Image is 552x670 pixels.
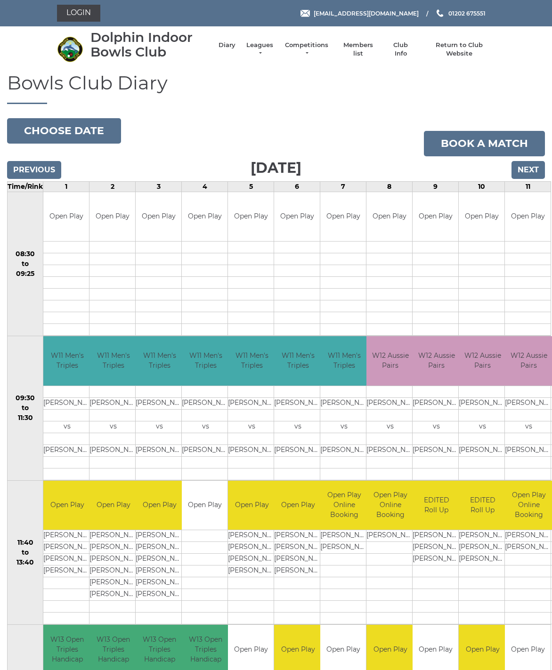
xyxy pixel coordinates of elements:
td: W11 Men's Triples [228,336,276,386]
td: 09:30 to 11:30 [8,336,43,481]
td: 6 [274,181,320,192]
td: vs [274,421,322,433]
td: [PERSON_NAME] [320,444,368,456]
td: [PERSON_NAME] [89,530,137,542]
td: vs [182,421,229,433]
img: Email [300,10,310,17]
td: [PERSON_NAME] LIGHT [274,554,322,565]
td: [PERSON_NAME] [136,397,183,409]
img: Phone us [437,9,443,17]
td: 1 [43,181,89,192]
td: [PERSON_NAME] [136,554,183,565]
td: [PERSON_NAME] [89,542,137,554]
td: [PERSON_NAME] [136,577,183,589]
td: vs [136,421,183,433]
td: 8 [366,181,413,192]
td: vs [366,421,414,433]
td: Open Play Online Booking [366,481,414,530]
td: 08:30 to 09:25 [8,192,43,336]
td: Open Play [228,481,276,530]
td: Open Play [366,192,412,242]
a: Phone us 01202 675551 [435,9,486,18]
td: W12 Aussie Pairs [366,336,414,386]
td: 9 [413,181,459,192]
td: [PERSON_NAME] [366,530,414,542]
td: [PERSON_NAME] [43,444,91,456]
td: [PERSON_NAME] [459,542,506,554]
td: vs [459,421,506,433]
input: Previous [7,161,61,179]
td: Open Play [505,192,551,242]
td: [PERSON_NAME] [228,444,276,456]
td: Open Play [413,192,458,242]
a: Club Info [387,41,414,58]
a: Login [57,5,100,22]
td: [PERSON_NAME] [89,397,137,409]
td: [PERSON_NAME] [89,444,137,456]
td: 10 [459,181,505,192]
td: [PERSON_NAME] [459,530,506,542]
td: Open Play [136,481,183,530]
td: W11 Men's Triples [320,336,368,386]
td: vs [89,421,137,433]
td: [PERSON_NAME] [274,530,322,542]
input: Next [511,161,545,179]
td: W11 Men's Triples [182,336,229,386]
td: 2 [89,181,136,192]
td: [PERSON_NAME] [136,444,183,456]
td: [PERSON_NAME] [89,577,137,589]
td: Open Play [274,481,322,530]
td: [PERSON_NAME] [43,397,91,409]
div: Dolphin Indoor Bowls Club [90,30,209,59]
a: Email [EMAIL_ADDRESS][DOMAIN_NAME] [300,9,419,18]
td: [PERSON_NAME] [459,444,506,456]
td: [PERSON_NAME] [413,444,460,456]
td: [PERSON_NAME] [413,397,460,409]
td: [PERSON_NAME] [89,589,137,601]
td: [PERSON_NAME] [459,397,506,409]
td: [PERSON_NAME] [228,554,276,565]
td: 11:40 to 13:40 [8,480,43,625]
td: [PERSON_NAME] [228,530,276,542]
td: [PERSON_NAME] [413,542,460,554]
td: [PERSON_NAME] [228,397,276,409]
td: vs [320,421,368,433]
td: [PERSON_NAME] [366,444,414,456]
td: 11 [505,181,551,192]
td: [PERSON_NAME] [228,542,276,554]
a: Competitions [284,41,329,58]
td: Open Play [228,192,274,242]
td: [PERSON_NAME] [89,565,137,577]
td: [PERSON_NAME] [136,565,183,577]
td: [PERSON_NAME] [320,397,368,409]
a: Diary [219,41,235,49]
td: Open Play [89,192,135,242]
td: [PERSON_NAME] [182,397,229,409]
td: [PERSON_NAME] [274,542,322,554]
td: [PERSON_NAME] [136,589,183,601]
td: [PERSON_NAME] [320,542,368,554]
td: W11 Men's Triples [89,336,137,386]
td: [PERSON_NAME] [43,542,91,554]
td: vs [413,421,460,433]
td: vs [43,421,91,433]
td: [PERSON_NAME] [182,444,229,456]
td: W12 Aussie Pairs [459,336,506,386]
td: [PERSON_NAME] [89,554,137,565]
td: [PERSON_NAME] [459,554,506,565]
a: Book a match [424,131,545,156]
td: Open Play [89,481,137,530]
td: W11 Men's Triples [43,336,91,386]
span: 01202 675551 [448,9,486,16]
td: [PERSON_NAME] [274,397,322,409]
td: W11 Men's Triples [274,336,322,386]
td: EDITED Roll Up [459,481,506,530]
td: W11 Men's Triples [136,336,183,386]
td: [PERSON_NAME] [228,565,276,577]
td: [PERSON_NAME] [274,565,322,577]
td: Open Play [43,192,89,242]
td: [PERSON_NAME] [320,530,368,542]
td: vs [228,421,276,433]
td: 5 [228,181,274,192]
button: Choose date [7,118,121,144]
